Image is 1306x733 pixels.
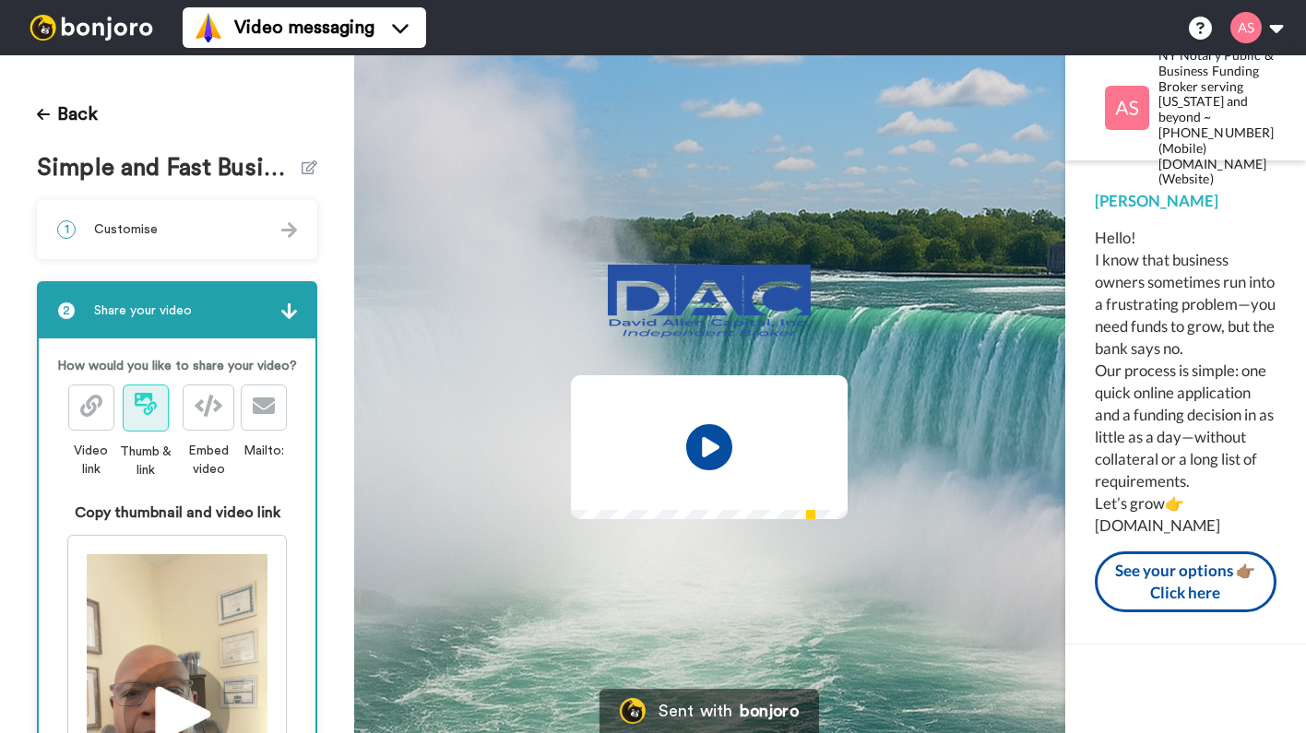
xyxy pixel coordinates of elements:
[67,442,115,479] div: Video link
[1158,48,1276,187] div: NY Notary Public & Business Funding Broker serving [US_STATE] and beyond ~ [PHONE_NUMBER] (Mobile...
[114,443,176,479] div: Thumb & link
[1095,190,1276,212] div: [PERSON_NAME]
[94,301,192,320] span: Share your video
[813,475,831,493] img: Full screen
[57,502,297,524] div: Copy thumbnail and video link
[630,473,662,495] span: 0:56
[94,220,158,239] span: Customise
[57,301,76,320] span: 2
[620,473,626,495] span: /
[194,13,223,42] img: vm-color.svg
[600,689,819,733] a: Bonjoro LogoSent withbonjoro
[22,15,160,41] img: bj-logo-header-white.svg
[241,442,287,460] div: Mailto:
[740,703,799,719] div: bonjoro
[281,222,297,238] img: arrow.svg
[57,357,297,375] p: How would you like to share your video?
[57,220,76,239] span: 1
[659,703,732,719] div: Sent with
[37,200,317,259] div: 1Customise
[1105,86,1149,130] img: Profile Image
[620,698,646,724] img: Bonjoro Logo
[281,303,297,319] img: arrow.svg
[1095,227,1276,537] div: Hello! I know that business owners sometimes run into a frustrating problem—you need funds to gro...
[1095,551,1276,613] button: See your options 👉🏽Click here
[584,473,616,495] span: 0:00
[234,15,374,41] span: Video messaging
[176,442,241,479] div: Embed video
[37,92,98,136] button: Back
[608,265,811,338] img: 84c85c1d-9d11-4228-bcd8-3cd254690dff
[37,155,302,182] span: Simple and Fast Business Capital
